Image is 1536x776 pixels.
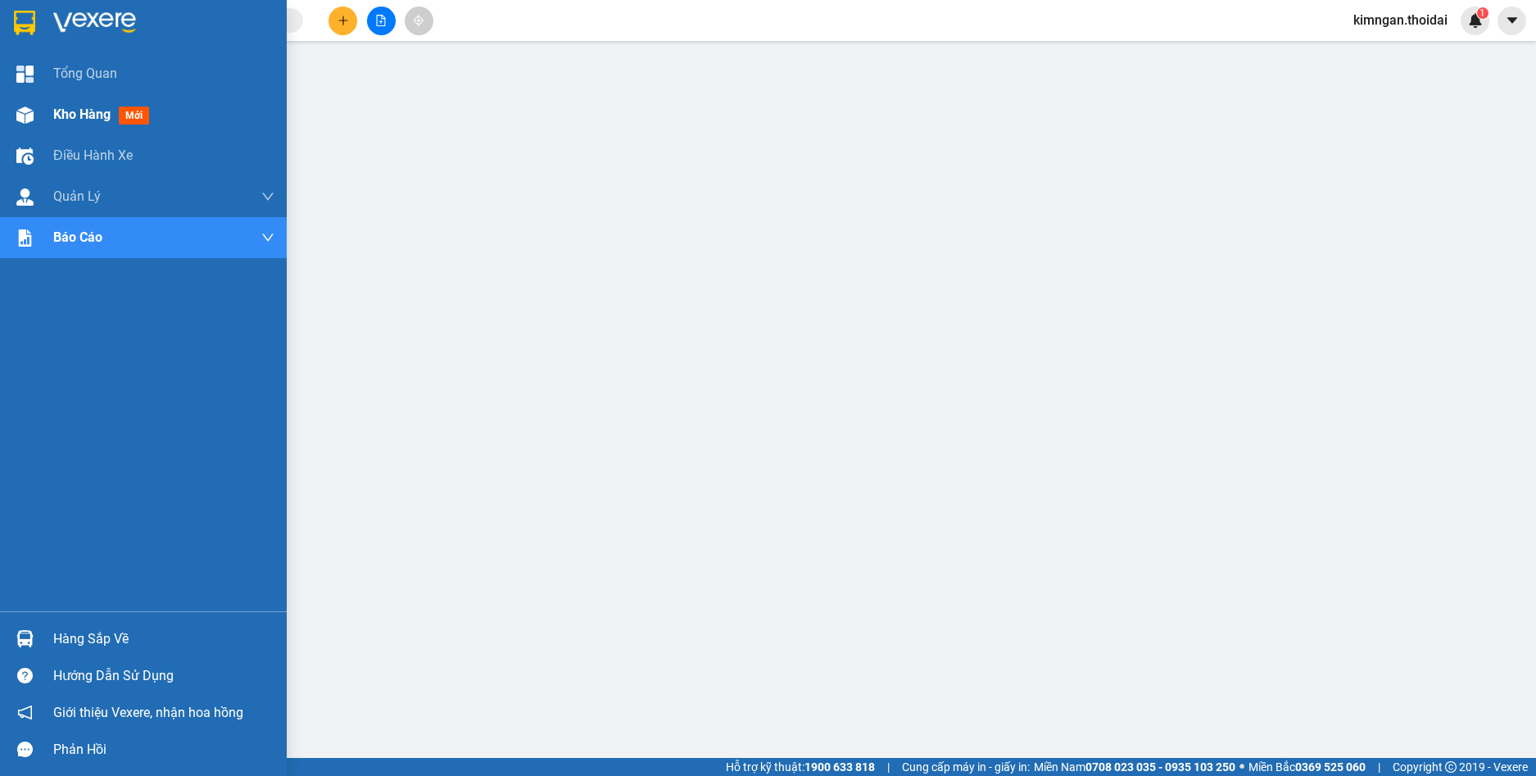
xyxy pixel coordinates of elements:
button: aim [405,7,433,35]
span: aim [413,15,424,26]
sup: 1 [1477,7,1488,19]
span: plus [338,15,349,26]
span: file-add [375,15,387,26]
span: kimngan.thoidai [1340,10,1461,30]
strong: 0369 525 060 [1295,760,1366,774]
span: Miền Bắc [1248,758,1366,776]
span: message [17,742,33,757]
img: solution-icon [16,229,34,247]
span: | [1378,758,1380,776]
span: ⚪️ [1239,764,1244,770]
img: icon-new-feature [1468,13,1483,28]
span: caret-down [1505,13,1520,28]
img: warehouse-icon [16,630,34,647]
span: Hỗ trợ kỹ thuật: [726,758,875,776]
span: question-circle [17,668,33,683]
span: Kho hàng [53,107,111,122]
span: notification [17,705,33,720]
img: dashboard-icon [16,66,34,83]
span: | [887,758,890,776]
span: down [261,190,274,203]
img: warehouse-icon [16,147,34,165]
img: warehouse-icon [16,107,34,124]
img: logo-vxr [14,11,35,35]
button: file-add [367,7,396,35]
span: Tổng Quan [53,63,117,84]
img: warehouse-icon [16,188,34,206]
span: Miền Nam [1034,758,1235,776]
span: mới [119,107,149,125]
span: Điều hành xe [53,145,133,166]
span: down [261,231,274,244]
span: Giới thiệu Vexere, nhận hoa hồng [53,702,243,723]
span: Quản Lý [53,186,101,206]
strong: 1900 633 818 [804,760,875,774]
span: 1 [1479,7,1485,19]
span: copyright [1445,761,1457,773]
span: Cung cấp máy in - giấy in: [902,758,1030,776]
button: caret-down [1497,7,1526,35]
strong: 0708 023 035 - 0935 103 250 [1085,760,1235,774]
button: plus [328,7,357,35]
div: Phản hồi [53,737,274,762]
span: Báo cáo [53,227,102,247]
div: Hàng sắp về [53,627,274,651]
div: Hướng dẫn sử dụng [53,664,274,688]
